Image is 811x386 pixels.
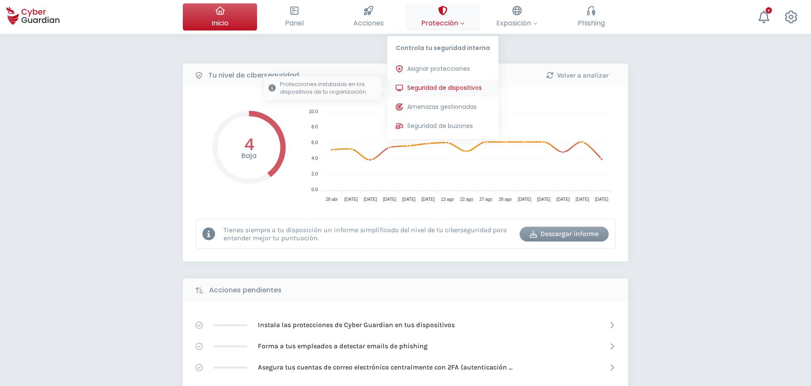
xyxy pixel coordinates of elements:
[520,227,609,242] button: Descargar informe
[421,18,464,28] span: Protección
[499,197,512,202] tspan: 28 ago
[364,197,377,202] tspan: [DATE]
[557,197,570,202] tspan: [DATE]
[496,18,537,28] span: Exposición
[257,3,331,31] button: Panel
[258,320,455,330] p: Instala las protecciones de Cyber Guardian en tus dispositivos
[326,197,338,202] tspan: 28 abr
[407,122,473,131] span: Seguridad de buzones
[209,285,282,295] b: Acciones pendientes
[212,18,229,28] span: Inicio
[383,197,397,202] tspan: [DATE]
[480,3,554,31] button: Exposición
[407,83,482,92] span: Seguridad de dispositivos
[311,156,318,161] tspan: 4.0
[554,3,628,31] button: Phishing
[537,197,551,202] tspan: [DATE]
[407,64,470,73] span: Asignar protecciones
[224,226,513,242] p: Tienes siempre a tu disposición un informe simplificado del nivel de tu ciberseguridad para enten...
[479,197,492,202] tspan: 27 ago
[285,18,304,28] span: Panel
[595,197,609,202] tspan: [DATE]
[387,80,498,97] button: Seguridad de dispositivosProtecciones instaladas en los dispositivos de tu organización.
[387,36,498,56] p: Controla tu seguridad interna
[311,171,318,176] tspan: 2.0
[518,197,531,202] tspan: [DATE]
[258,363,512,372] p: Asegura tus cuentas de correo electrónico centralmente con 2FA (autenticación de doble factor)
[578,18,605,28] span: Phishing
[460,197,473,202] tspan: 22 ago
[441,197,454,202] tspan: 13 ago
[353,18,384,28] span: Acciones
[405,3,480,31] button: ProtecciónControla tu seguridad internaAsignar proteccionesSeguridad de dispositivosProtecciones ...
[280,81,377,96] p: Protecciones instaladas en los dispositivos de tu organización.
[344,197,358,202] tspan: [DATE]
[311,140,318,145] tspan: 6.0
[309,109,318,114] tspan: 10.0
[422,197,435,202] tspan: [DATE]
[533,68,622,83] button: Volver a analizar
[766,7,772,14] div: +
[311,124,318,129] tspan: 8.0
[539,70,615,81] div: Volver a analizar
[387,99,498,116] button: Amenazas gestionadas
[526,229,602,239] div: Descargar informe
[387,118,498,135] button: Seguridad de buzones
[183,3,257,31] button: Inicio
[311,187,318,192] tspan: 0.0
[208,70,299,81] b: Tu nivel de ciberseguridad
[258,342,428,351] p: Forma a tus empleados a detectar emails de phishing
[407,103,477,111] span: Amenazas gestionadas
[331,3,405,31] button: Acciones
[402,197,416,202] tspan: [DATE]
[576,197,589,202] tspan: [DATE]
[387,61,498,78] button: Asignar protecciones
